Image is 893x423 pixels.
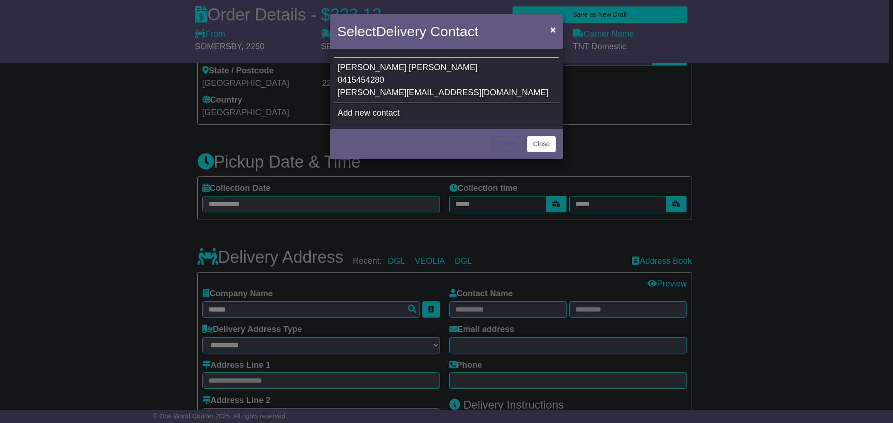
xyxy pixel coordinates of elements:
[338,63,407,72] span: [PERSON_NAME]
[338,88,548,97] span: [PERSON_NAME][EMAIL_ADDRESS][DOMAIN_NAME]
[527,136,556,152] button: Close
[492,136,524,152] button: < Back
[546,20,560,39] button: Close
[409,63,478,72] span: [PERSON_NAME]
[376,24,426,39] span: Delivery
[430,24,478,39] span: Contact
[338,75,384,85] span: 0415454280
[337,21,478,42] h4: Select
[338,108,400,117] span: Add new contact
[550,24,556,35] span: ×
